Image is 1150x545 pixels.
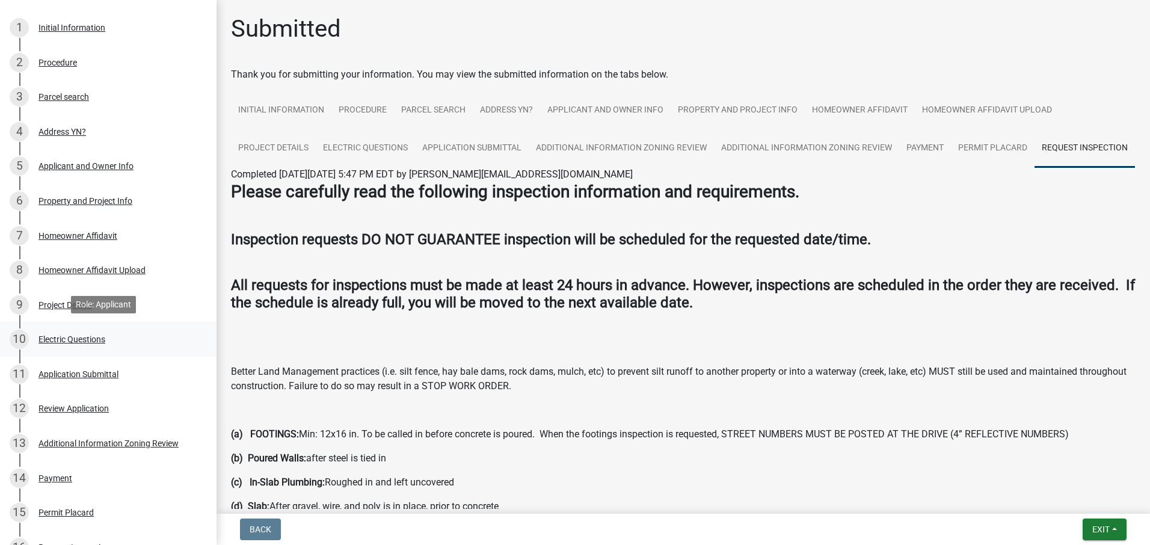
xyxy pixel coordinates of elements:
div: 9 [10,295,29,315]
a: Address YN? [473,91,540,130]
span: Completed [DATE][DATE] 5:47 PM EDT by [PERSON_NAME][EMAIL_ADDRESS][DOMAIN_NAME] [231,168,633,180]
a: Additional Information Zoning Review [529,129,714,168]
div: Electric Questions [38,335,105,343]
div: Additional Information Zoning Review [38,439,179,448]
div: Address YN? [38,128,86,136]
a: Procedure [331,91,394,130]
a: Homeowner Affidavit [805,91,915,130]
h1: Submitted [231,14,341,43]
a: Parcel search [394,91,473,130]
div: 10 [10,330,29,349]
a: Permit Placard [951,129,1035,168]
div: 11 [10,365,29,384]
strong: All requests for inspections must be made at least 24 hours in advance. However, inspections are ... [231,277,1135,311]
div: 2 [10,53,29,72]
span: Back [250,525,271,534]
strong: (c) In-Slab Plumbing: [231,476,325,488]
div: Application Submittal [38,370,118,378]
div: 6 [10,191,29,211]
p: after steel is tied in [231,451,1136,466]
a: Initial Information [231,91,331,130]
strong: (a) FOOTINGS: [231,428,299,440]
a: Project Details [231,129,316,168]
button: Exit [1083,519,1127,540]
div: 1 [10,18,29,37]
div: Homeowner Affidavit Upload [38,266,146,274]
a: Payment [899,129,951,168]
a: Electric Questions [316,129,415,168]
div: Thank you for submitting your information. You may view the submitted information on the tabs below. [231,67,1136,82]
div: 8 [10,260,29,280]
div: Homeowner Affidavit [38,232,117,240]
p: Roughed in and left uncovered [231,475,1136,490]
a: Additional Information Zoning Review [714,129,899,168]
div: 12 [10,399,29,418]
strong: (d) Slab: [231,500,269,512]
strong: (b) Poured Walls: [231,452,306,464]
a: Application Submittal [415,129,529,168]
a: Request Inspection [1035,129,1135,168]
p: Better Land Management practices (i.e. silt fence, hay bale dams, rock dams, mulch, etc) to preve... [231,365,1136,393]
div: Review Application [38,404,109,413]
p: After gravel, wire, and poly is in place, prior to concrete [231,499,1136,514]
a: Applicant and Owner Info [540,91,671,130]
div: Permit Placard [38,508,94,517]
div: Property and Project Info [38,197,132,205]
div: Parcel search [38,93,89,101]
div: Payment [38,474,72,482]
div: Role: Applicant [71,296,136,313]
div: 4 [10,122,29,141]
div: Initial Information [38,23,105,32]
div: Project Details [38,301,92,309]
a: Property and Project Info [671,91,805,130]
a: Homeowner Affidavit Upload [915,91,1059,130]
div: 5 [10,156,29,176]
div: 14 [10,469,29,488]
div: 15 [10,503,29,522]
p: Min: 12x16 in. To be called in before concrete is poured. When the footings inspection is request... [231,427,1136,442]
div: Applicant and Owner Info [38,162,134,170]
div: 7 [10,226,29,245]
strong: Inspection requests DO NOT GUARANTEE inspection will be scheduled for the requested date/time. [231,231,871,248]
strong: Please carefully read the following inspection information and requirements. [231,182,799,202]
div: Procedure [38,58,77,67]
div: 3 [10,87,29,106]
span: Exit [1092,525,1110,534]
div: 13 [10,434,29,453]
button: Back [240,519,281,540]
